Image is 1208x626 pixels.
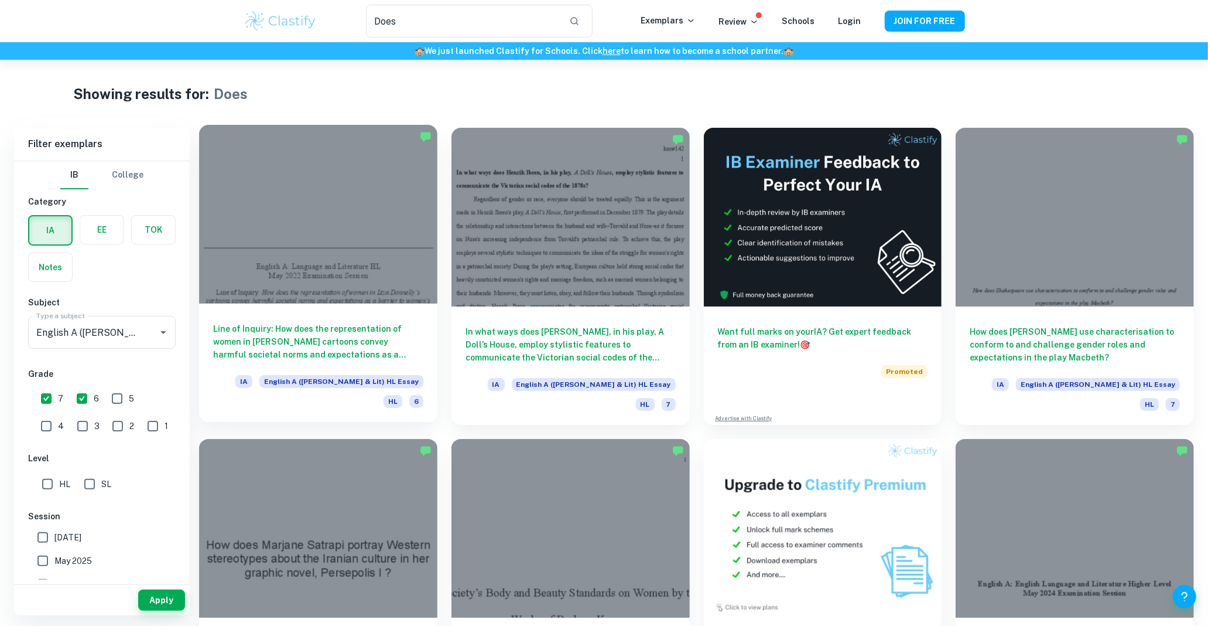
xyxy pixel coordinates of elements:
button: Apply [138,590,185,611]
span: 7 [662,398,676,411]
span: 🏫 [415,46,425,56]
p: Review [719,15,759,28]
a: here [603,46,621,56]
a: In what ways does [PERSON_NAME], in his play, A Doll’s House, employ stylistic features to commun... [451,128,690,425]
label: Type a subject [36,311,85,321]
span: 5 [129,392,134,405]
span: 7 [58,392,63,405]
span: [DATE] [54,578,81,591]
span: HL [1140,398,1159,411]
p: Exemplars [641,14,696,27]
span: 2 [129,420,134,433]
img: Thumbnail [704,128,942,307]
h6: Category [28,195,176,208]
h6: In what ways does [PERSON_NAME], in his play, A Doll’s House, employ stylistic features to commun... [466,325,676,364]
button: Help and Feedback [1173,585,1196,608]
span: 1 [165,420,168,433]
span: IA [992,378,1009,391]
button: IA [29,216,71,244]
img: Clastify logo [244,9,318,33]
span: 🎯 [800,340,810,349]
span: English A ([PERSON_NAME] & Lit) HL Essay [512,378,676,391]
span: English A ([PERSON_NAME] & Lit) HL Essay [259,375,423,388]
span: HL [59,478,70,491]
a: Advertise with Clastify [716,414,772,423]
a: Schools [782,16,815,26]
input: Search for any exemplars... [366,5,559,38]
div: Filter type choice [60,161,143,189]
a: Want full marks on yourIA? Get expert feedback from an IB examiner!PromotedAdvertise with Clastify [704,128,942,425]
img: Marked [420,131,432,142]
img: Marked [1176,445,1188,457]
span: [DATE] [54,531,81,544]
h6: Filter exemplars [14,128,190,161]
h1: Does [214,83,248,104]
span: IA [235,375,252,388]
h6: Grade [28,368,176,380]
button: EE [80,216,124,244]
span: May 2025 [54,554,92,567]
span: 7 [1166,398,1180,411]
button: Open [155,324,172,341]
h6: Want full marks on your IA ? Get expert feedback from an IB examiner! [718,325,928,351]
span: HL [636,398,655,411]
span: 6 [94,392,99,405]
h6: Line of Inquiry: How does the representation of women in [PERSON_NAME] cartoons convey harmful so... [213,322,423,361]
a: Line of Inquiry: How does the representation of women in [PERSON_NAME] cartoons convey harmful so... [199,128,437,425]
span: SL [101,478,111,491]
span: IA [488,378,505,391]
button: JOIN FOR FREE [885,11,965,32]
span: Promoted [881,365,928,378]
h6: How does [PERSON_NAME] use characterisation to conform to and challenge gender roles and expectat... [970,325,1180,364]
span: HL [384,395,402,408]
img: Thumbnail [704,439,942,618]
h1: Showing results for: [73,83,209,104]
button: College [112,161,143,189]
img: Marked [672,134,684,145]
span: 4 [58,420,64,433]
span: 3 [94,420,100,433]
img: Marked [1176,134,1188,145]
a: Login [839,16,861,26]
button: Notes [29,253,72,281]
span: 🏫 [783,46,793,56]
button: IB [60,161,88,189]
img: Marked [672,445,684,457]
img: Marked [420,445,432,457]
span: English A ([PERSON_NAME] & Lit) HL Essay [1016,378,1180,391]
a: How does [PERSON_NAME] use characterisation to conform to and challenge gender roles and expectat... [956,128,1194,425]
h6: We just launched Clastify for Schools. Click to learn how to become a school partner. [2,45,1206,57]
h6: Level [28,452,176,465]
button: TOK [132,216,175,244]
h6: Subject [28,296,176,309]
h6: Session [28,510,176,523]
span: 6 [409,395,423,408]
